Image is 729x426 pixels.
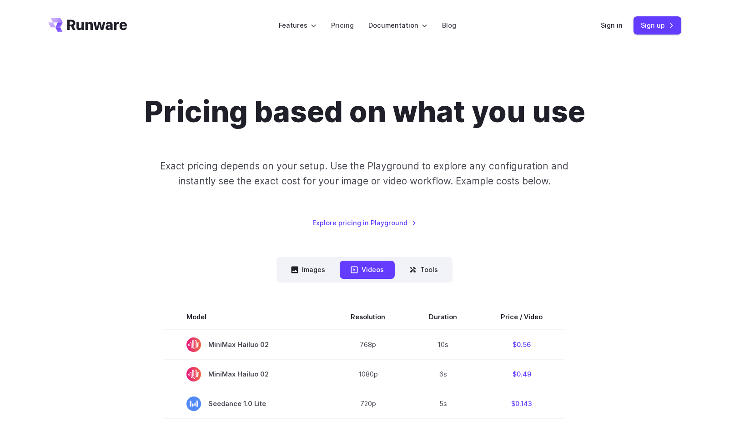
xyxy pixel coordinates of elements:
button: Tools [398,261,449,278]
span: MiniMax Hailuo 02 [186,337,307,352]
td: 768p [329,330,407,360]
a: Sign in [601,20,623,30]
th: Model [165,304,329,330]
a: Blog [442,20,456,30]
button: Videos [340,261,395,278]
td: 5s [407,389,479,418]
span: MiniMax Hailuo 02 [186,367,307,381]
span: Seedance 1.0 Lite [186,396,307,411]
label: Features [279,20,317,30]
th: Price / Video [479,304,564,330]
th: Resolution [329,304,407,330]
td: $0.49 [479,359,564,389]
button: Images [280,261,336,278]
td: 1080p [329,359,407,389]
a: Go to / [48,18,127,32]
td: 6s [407,359,479,389]
td: 720p [329,389,407,418]
h1: Pricing based on what you use [144,94,585,129]
a: Explore pricing in Playground [312,218,417,228]
a: Pricing [331,20,354,30]
label: Documentation [368,20,427,30]
th: Duration [407,304,479,330]
a: Sign up [633,16,681,34]
p: Exact pricing depends on your setup. Use the Playground to explore any configuration and instantl... [143,159,586,189]
td: 10s [407,330,479,360]
td: $0.56 [479,330,564,360]
td: $0.143 [479,389,564,418]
